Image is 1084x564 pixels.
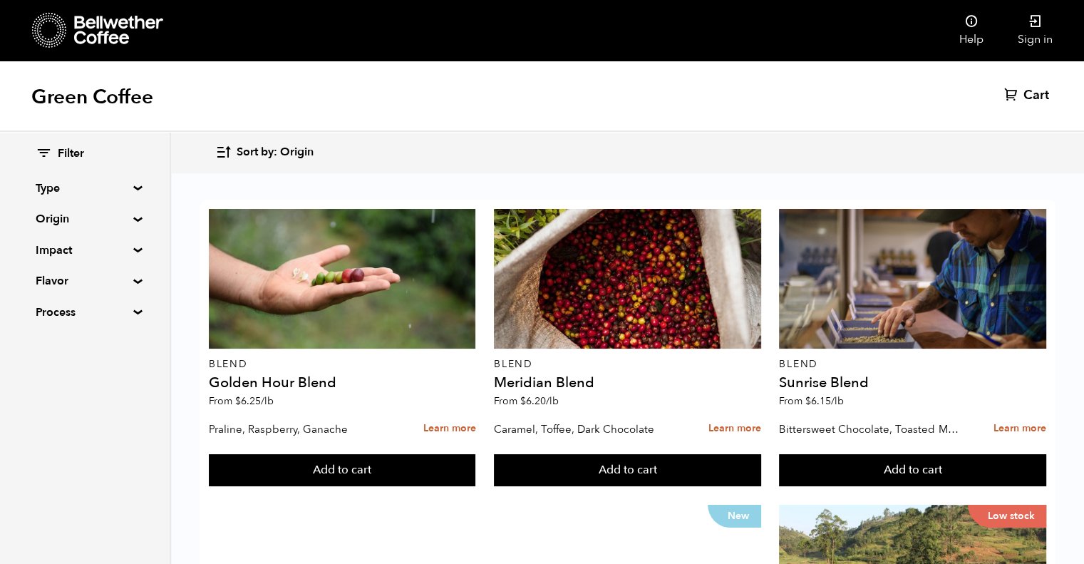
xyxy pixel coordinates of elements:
h4: Sunrise Blend [779,376,1046,390]
bdi: 6.20 [520,394,559,408]
a: Learn more [993,414,1046,444]
span: From [494,394,559,408]
summary: Flavor [36,272,134,289]
span: $ [235,394,241,408]
summary: Impact [36,242,134,259]
a: Cart [1004,87,1053,104]
p: Praline, Raspberry, Ganache [209,419,391,440]
p: New [708,505,761,528]
p: Caramel, Toffee, Dark Chocolate [494,419,676,440]
span: From [209,394,274,408]
h4: Golden Hour Blend [209,376,476,390]
h4: Meridian Blend [494,376,761,390]
p: Low stock [968,505,1046,528]
a: Learn more [423,414,475,444]
summary: Origin [36,210,134,227]
button: Sort by: Origin [215,135,314,169]
span: $ [520,394,526,408]
span: Cart [1023,87,1049,104]
a: Learn more [708,414,761,444]
span: Sort by: Origin [237,145,314,160]
span: /lb [261,394,274,408]
span: From [779,394,844,408]
span: $ [805,394,811,408]
bdi: 6.25 [235,394,274,408]
p: Blend [779,359,1046,369]
summary: Type [36,180,134,197]
span: Filter [58,146,84,162]
summary: Process [36,304,134,321]
h1: Green Coffee [31,84,153,110]
span: /lb [831,394,844,408]
bdi: 6.15 [805,394,844,408]
p: Bittersweet Chocolate, Toasted Marshmallow, Candied Orange, Praline [779,419,961,440]
p: Blend [494,359,761,369]
button: Add to cart [779,454,1046,487]
button: Add to cart [209,454,476,487]
p: Blend [209,359,476,369]
span: /lb [546,394,559,408]
button: Add to cart [494,454,761,487]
